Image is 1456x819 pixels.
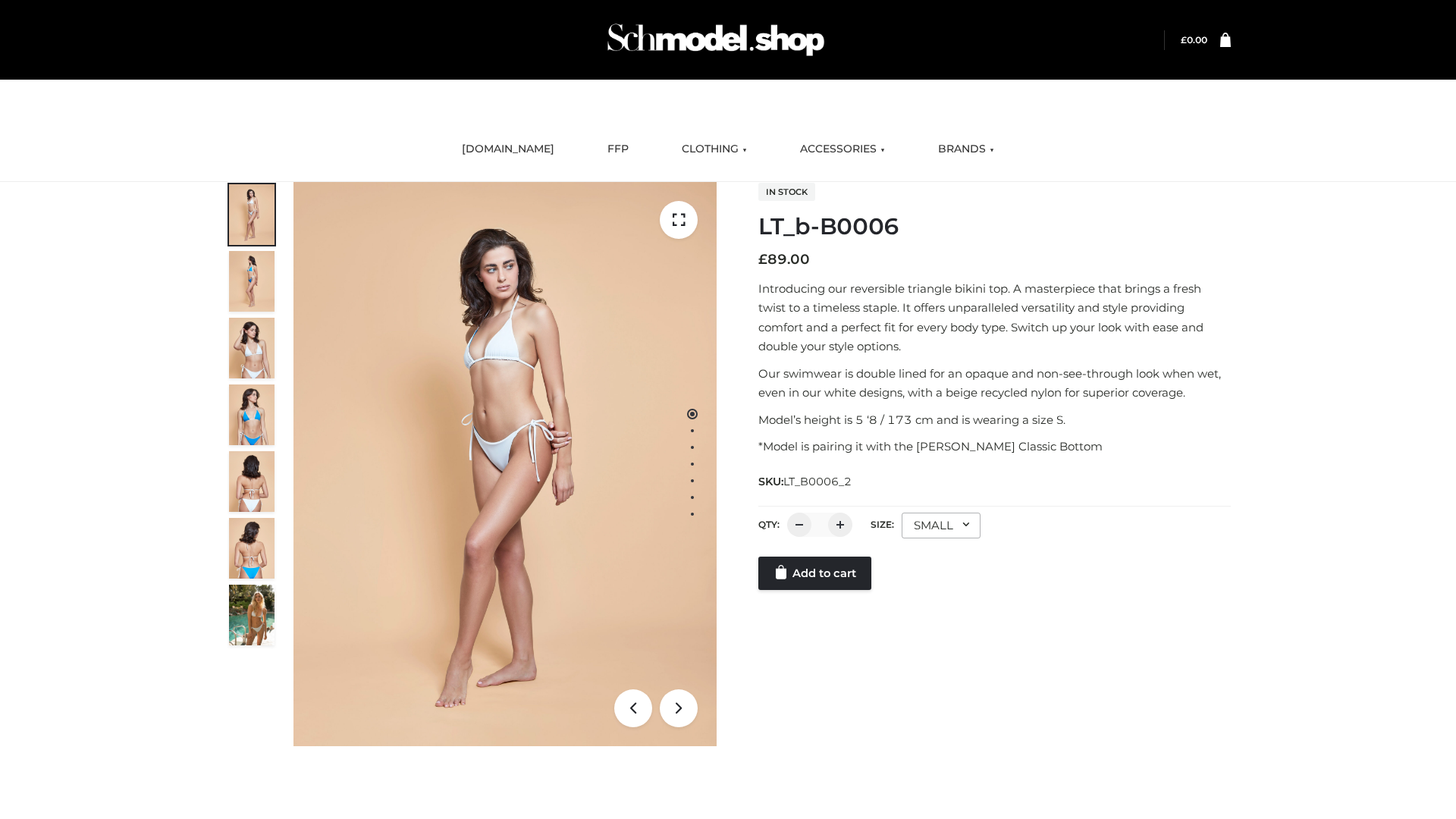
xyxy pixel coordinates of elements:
[596,133,640,166] a: FFP
[758,410,1231,430] p: Model’s height is 5 ‘8 / 173 cm and is wearing a size S.
[229,585,275,645] img: Arieltop_CloudNine_AzureSky2.jpg
[758,437,1231,457] p: *Model is pairing it with the [PERSON_NAME] Classic Bottom
[783,475,852,488] span: LT_B0006_2
[902,513,981,538] div: SMALL
[229,384,275,445] img: ArielClassicBikiniTop_CloudNine_AzureSky_OW114ECO_4-scaled.jpg
[1181,34,1207,45] a: £0.00
[229,518,275,579] img: ArielClassicBikiniTop_CloudNine_AzureSky_OW114ECO_8-scaled.jpg
[670,133,758,166] a: CLOTHING
[758,364,1231,403] p: Our swimwear is double lined for an opaque and non-see-through look when wet, even in our white d...
[758,183,815,201] span: In stock
[1181,34,1187,45] span: £
[789,133,896,166] a: ACCESSORIES
[758,251,767,268] span: £
[758,251,810,268] bdi: 89.00
[229,251,275,312] img: ArielClassicBikiniTop_CloudNine_AzureSky_OW114ECO_2-scaled.jpg
[229,184,275,245] img: ArielClassicBikiniTop_CloudNine_AzureSky_OW114ECO_1-scaled.jpg
[450,133,566,166] a: [DOMAIN_NAME]
[602,10,830,70] img: Schmodel Admin 964
[758,557,871,590] a: Add to cart
[871,519,894,530] label: Size:
[1181,34,1207,45] bdi: 0.00
[758,472,853,491] span: SKU:
[293,182,717,746] img: LT_b-B0006
[229,318,275,378] img: ArielClassicBikiniTop_CloudNine_AzureSky_OW114ECO_3-scaled.jpg
[758,213,1231,240] h1: LT_b-B0006
[758,279,1231,356] p: Introducing our reversible triangle bikini top. A masterpiece that brings a fresh twist to a time...
[229,451,275,512] img: ArielClassicBikiniTop_CloudNine_AzureSky_OW114ECO_7-scaled.jpg
[758,519,780,530] label: QTY:
[927,133,1006,166] a: BRANDS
